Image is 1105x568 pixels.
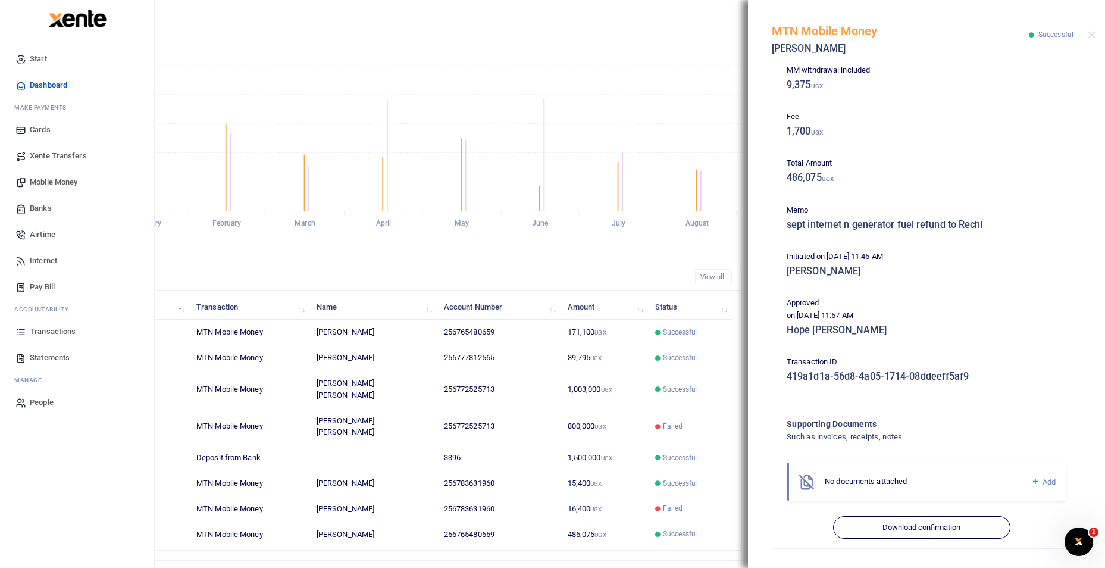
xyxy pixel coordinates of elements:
[135,220,161,228] tspan: January
[787,417,1018,430] h4: Supporting Documents
[590,355,602,361] small: UGX
[190,371,310,408] td: MTN Mobile Money
[30,150,87,162] span: Xente Transfers
[787,324,1066,336] h5: Hope [PERSON_NAME]
[10,345,145,371] a: Statements
[601,386,612,393] small: UGX
[190,522,310,547] td: MTN Mobile Money
[10,117,145,143] a: Cards
[787,297,1066,310] p: Approved
[787,111,1066,123] p: Fee
[590,480,602,487] small: UGX
[437,345,561,371] td: 256777812565
[561,408,648,445] td: 800,000
[30,397,54,408] span: People
[1031,475,1056,489] a: Add
[30,352,70,364] span: Statements
[1038,30,1073,39] span: Successful
[561,320,648,345] td: 171,100
[20,103,67,112] span: ake Payments
[10,274,145,300] a: Pay Bill
[376,220,392,228] tspan: April
[437,445,561,471] td: 3396
[48,13,107,22] a: logo-small logo-large logo-large
[10,319,145,345] a: Transactions
[30,229,55,241] span: Airtime
[10,221,145,248] a: Airtime
[663,352,698,363] span: Successful
[30,255,57,267] span: Internet
[594,532,606,538] small: UGX
[190,408,310,445] td: MTN Mobile Money
[23,305,68,314] span: countability
[594,423,606,430] small: UGX
[1089,528,1098,537] span: 1
[787,219,1066,231] h5: sept internet n generator fuel refund to Rechl
[561,445,648,471] td: 1,500,000
[663,327,698,338] span: Successful
[190,320,310,345] td: MTN Mobile Money
[787,172,1066,184] h5: 486,075
[310,496,437,522] td: [PERSON_NAME]
[601,455,612,461] small: UGX
[787,204,1066,217] p: Memo
[10,248,145,274] a: Internet
[310,294,437,320] th: Name: activate to sort column ascending
[10,371,145,389] li: M
[811,129,823,136] small: UGX
[10,98,145,117] li: M
[811,83,823,89] small: UGX
[190,471,310,497] td: MTN Mobile Money
[561,345,648,371] td: 39,795
[772,24,1029,38] h5: MTN Mobile Money
[437,320,561,345] td: 256765480659
[833,516,1010,539] button: Download confirmation
[455,220,468,228] tspan: May
[663,478,698,489] span: Successful
[561,471,648,497] td: 15,400
[190,445,310,471] td: Deposit from Bank
[437,522,561,547] td: 256765480659
[787,266,1066,277] h5: [PERSON_NAME]
[10,72,145,98] a: Dashboard
[532,220,549,228] tspan: June
[663,421,683,432] span: Failed
[190,345,310,371] td: MTN Mobile Money
[787,310,1066,322] p: on [DATE] 11:57 AM
[663,503,683,514] span: Failed
[561,294,648,320] th: Amount: activate to sort column ascending
[10,389,145,416] a: People
[1065,528,1093,556] iframe: Intercom live chat
[310,471,437,497] td: [PERSON_NAME]
[561,371,648,408] td: 1,003,000
[787,430,1018,444] h4: Such as invoices, receipts, notes
[663,384,698,395] span: Successful
[663,452,698,463] span: Successful
[612,220,625,228] tspan: July
[295,220,315,228] tspan: March
[590,506,602,513] small: UGX
[190,496,310,522] td: MTN Mobile Money
[561,522,648,547] td: 486,075
[561,496,648,522] td: 16,400
[787,251,1066,263] p: Initiated on [DATE] 11:45 AM
[55,271,685,284] h4: Recent Transactions
[30,79,67,91] span: Dashboard
[1088,31,1095,39] button: Close
[10,169,145,195] a: Mobile Money
[437,496,561,522] td: 256783631960
[663,529,698,539] span: Successful
[787,126,1066,138] h5: 1,700
[10,195,145,221] a: Banks
[212,220,241,228] tspan: February
[787,356,1066,369] p: Transaction ID
[1043,478,1056,486] span: Add
[787,157,1066,170] p: Total Amount
[437,294,561,320] th: Account Number: activate to sort column ascending
[310,345,437,371] td: [PERSON_NAME]
[772,43,1029,55] h5: [PERSON_NAME]
[30,53,47,65] span: Start
[787,79,1066,91] h5: 9,375
[825,477,907,486] span: No documents attached
[30,326,76,338] span: Transactions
